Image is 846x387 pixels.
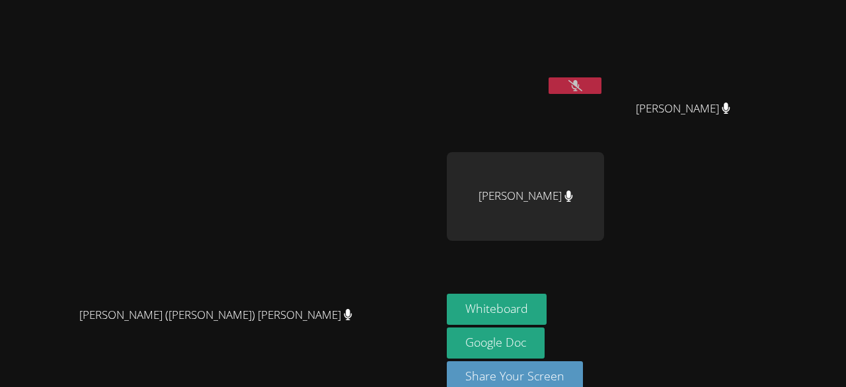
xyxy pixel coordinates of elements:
[447,294,547,325] button: Whiteboard
[447,152,604,241] div: [PERSON_NAME]
[79,306,352,325] span: [PERSON_NAME] ([PERSON_NAME]) [PERSON_NAME]
[636,99,730,118] span: [PERSON_NAME]
[447,327,545,359] a: Google Doc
